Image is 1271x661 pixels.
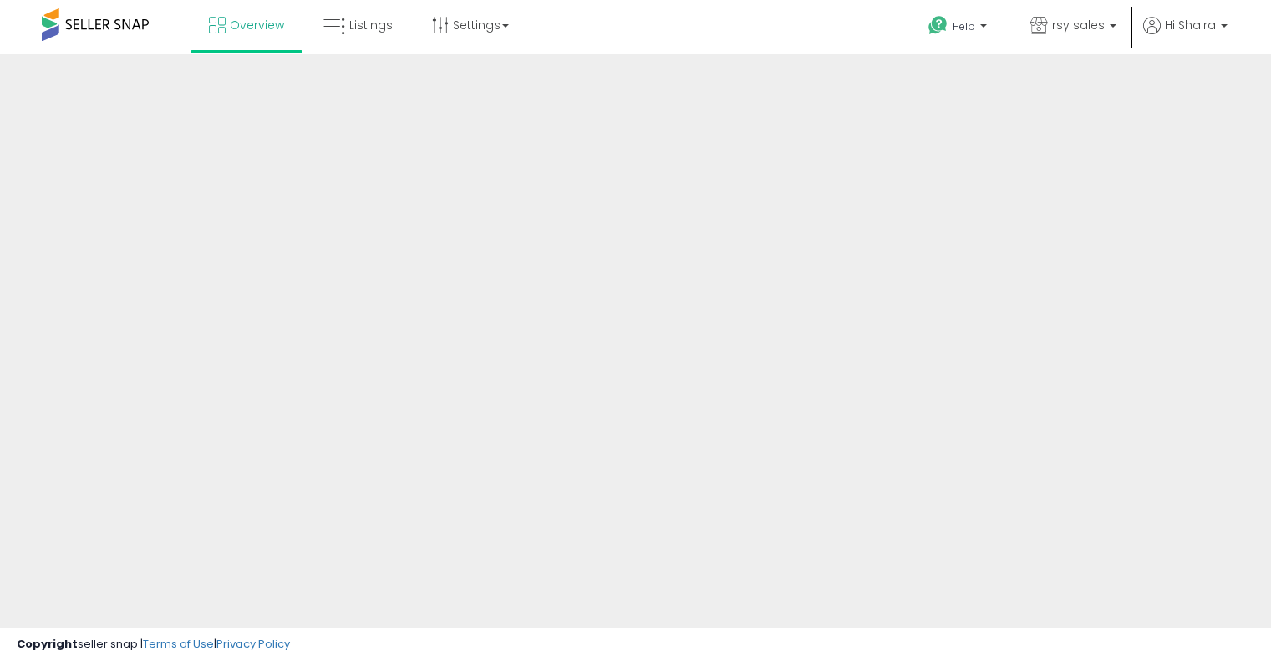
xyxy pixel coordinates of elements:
a: Hi Shaira [1143,17,1228,54]
div: seller snap | | [17,637,290,653]
span: Overview [230,17,284,33]
span: Listings [349,17,393,33]
span: rsy sales [1052,17,1105,33]
strong: Copyright [17,636,78,652]
a: Privacy Policy [216,636,290,652]
a: Terms of Use [143,636,214,652]
span: Help [953,19,975,33]
span: Hi Shaira [1165,17,1216,33]
i: Get Help [928,15,948,36]
a: Help [915,3,1004,54]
